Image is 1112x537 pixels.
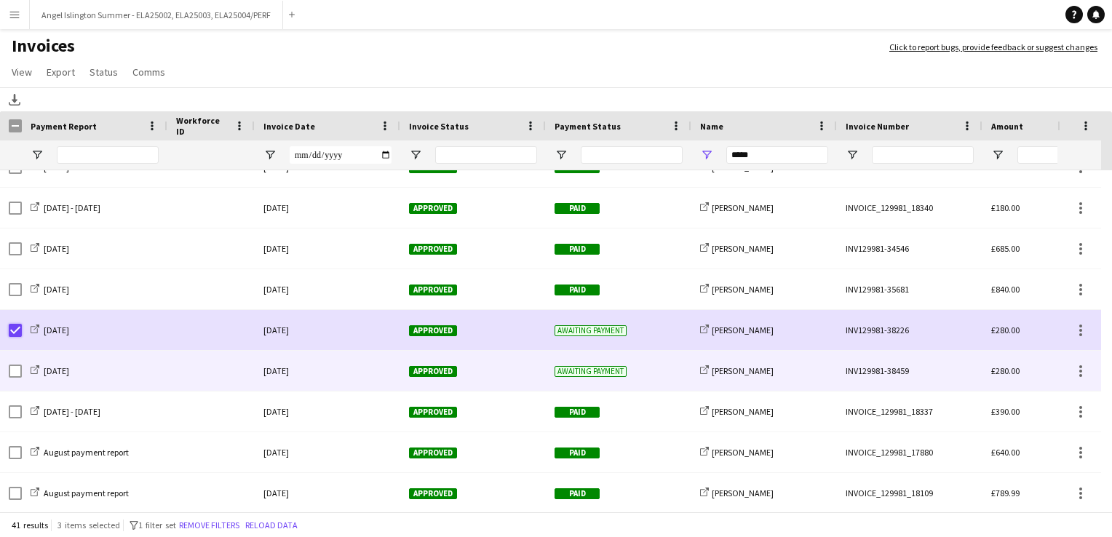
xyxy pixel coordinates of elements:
span: August payment report [44,447,129,458]
span: [DATE] [44,243,69,254]
div: INV129981-34546 [837,228,982,268]
span: Approved [409,447,457,458]
span: £280.00 [991,325,1020,335]
span: 1 filter set [138,520,176,530]
span: [PERSON_NAME] [712,202,774,213]
div: INVOICE_129981_18109 [837,473,982,513]
a: Comms [127,63,171,81]
div: [DATE] [255,473,400,513]
span: Export [47,65,75,79]
span: [PERSON_NAME] [712,365,774,376]
button: Open Filter Menu [991,148,1004,162]
span: Paid [555,244,600,255]
span: Name [700,121,723,132]
a: Click to report bugs, provide feedback or suggest changes [889,41,1097,54]
div: INV129981-35681 [837,269,982,309]
span: Paid [555,488,600,499]
span: Payment Report [31,121,97,132]
div: INVOICE_129981_18340 [837,188,982,228]
input: Invoice Number Filter Input [872,146,974,164]
div: INV129981-38459 [837,351,982,391]
a: August payment report [31,488,129,498]
div: [DATE] [255,391,400,431]
div: [DATE] [255,228,400,268]
span: £685.00 [991,243,1020,254]
span: Paid [555,285,600,295]
div: INVOICE_129981_18337 [837,391,982,431]
div: [DATE] [255,432,400,472]
span: £390.00 [991,406,1020,417]
div: [DATE] [255,351,400,391]
a: [DATE] - [DATE] [31,202,100,213]
a: [DATE] [31,284,69,295]
input: Name Filter Input [726,146,828,164]
span: Payment Status [555,121,621,132]
div: [DATE] [255,310,400,350]
span: [PERSON_NAME] [712,488,774,498]
input: Payment Report Filter Input [57,146,159,164]
span: Approved [409,325,457,336]
div: INV129981-38226 [837,310,982,350]
span: View [12,65,32,79]
a: [DATE] [31,243,69,254]
button: Remove filters [176,517,242,533]
span: [PERSON_NAME] [712,406,774,417]
span: Status [90,65,118,79]
a: View [6,63,38,81]
a: [DATE] - [DATE] [31,406,100,417]
a: [DATE] [31,365,69,376]
a: [DATE] [31,325,69,335]
span: [PERSON_NAME] [712,325,774,335]
span: Invoice Status [409,121,469,132]
button: Angel Islington Summer - ELA25002, ELA25003, ELA25004/PERF [30,1,283,29]
span: £640.00 [991,447,1020,458]
button: Reload data [242,517,301,533]
div: [DATE] [255,269,400,309]
span: Approved [409,285,457,295]
a: August payment report [31,447,129,458]
span: Paid [555,203,600,214]
div: [DATE] [255,188,400,228]
span: £280.00 [991,365,1020,376]
span: 3 items selected [57,520,120,530]
span: Approved [409,203,457,214]
span: Paid [555,407,600,418]
span: £180.00 [991,202,1020,213]
button: Open Filter Menu [263,148,277,162]
span: Invoice Date [263,121,315,132]
span: Awaiting payment [555,366,627,377]
span: [DATE] [44,365,69,376]
div: INVOICE_129981_17880 [837,432,982,472]
span: £789.99 [991,488,1020,498]
button: Open Filter Menu [31,148,44,162]
span: Approved [409,488,457,499]
span: Workforce ID [176,115,229,137]
a: Status [84,63,124,81]
app-action-btn: Download [6,91,23,108]
span: Comms [132,65,165,79]
span: £840.00 [991,284,1020,295]
span: [DATE] [44,325,69,335]
span: Approved [409,244,457,255]
span: Amount [991,121,1023,132]
span: [DATE] - [DATE] [44,406,100,417]
span: [DATE] - [DATE] [44,202,100,213]
button: Open Filter Menu [700,148,713,162]
span: Awaiting payment [555,325,627,336]
span: Paid [555,447,600,458]
span: [DATE] [44,284,69,295]
button: Open Filter Menu [409,148,422,162]
input: Invoice Status Filter Input [435,146,537,164]
span: Approved [409,366,457,377]
span: Approved [409,407,457,418]
button: Open Filter Menu [846,148,859,162]
button: Open Filter Menu [555,148,568,162]
a: Export [41,63,81,81]
span: August payment report [44,488,129,498]
span: Invoice Number [846,121,909,132]
input: Invoice Date Filter Input [290,146,392,164]
span: [PERSON_NAME] [712,284,774,295]
span: [PERSON_NAME] [712,243,774,254]
span: [PERSON_NAME] [712,447,774,458]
